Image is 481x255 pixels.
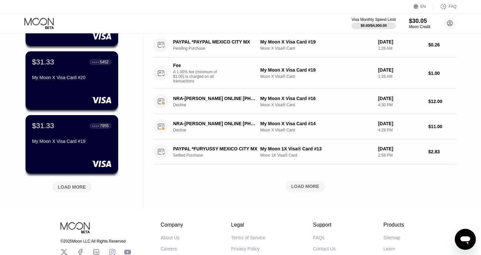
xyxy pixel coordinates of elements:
[409,18,430,25] div: $30.05
[378,128,423,132] div: 4:28 PM
[173,153,264,158] div: Settled Purchase
[231,222,265,228] div: Legal
[383,246,395,251] div: Learn
[154,139,456,164] div: PAYPAL *FURYUSSY MEXICO CITY MXSettled PurchaseMy Moon 1X Visa® Card #13Moon 1X Visa® Card[DATE]2...
[260,153,373,158] div: Moon 1X Visa® Card
[154,32,456,58] div: PAYPAL *PAYPAL MEXICO CITY MXPending PurchaseMy Moon X Visa Card #19Moon X Visa® Card[DATE]1:26 A...
[32,122,54,130] div: $31.33
[32,58,54,66] div: $31.33
[231,246,259,251] div: Privacy Policy
[383,222,404,228] div: Products
[449,4,456,9] div: FAQ
[154,89,456,114] div: NRA-[PERSON_NAME] ONLINE [PHONE_NUMBER] USDeclineMy Moon X Visa Card #16Moon X Visa® Card[DATE]4:...
[100,60,109,64] div: 5452
[154,114,456,139] div: NRA-[PERSON_NAME] ONLINE [PHONE_NUMBER] USDeclineMy Moon X Visa Card #14Moon X Visa® Card[DATE]4:...
[291,183,319,189] div: LOAD MORE
[351,17,396,29] div: Visa Monthly Spend Limit$0.00/$4,000.00
[154,181,456,192] div: LOAD MORE
[428,124,456,129] div: $11.00
[260,146,373,151] div: My Moon 1X Visa® Card #13
[173,103,264,107] div: Decline
[378,39,423,44] div: [DATE]
[420,4,426,9] div: EN
[32,75,112,80] div: My Moon X Visa Card #20
[61,239,131,244] div: © 2025 Moon LLC All Rights Reserved
[378,67,423,73] div: [DATE]
[231,235,265,240] div: Terms of Service
[260,67,373,73] div: My Moon X Visa Card #19
[161,222,183,228] div: Company
[409,18,430,29] div: $30.05Moon Credit
[313,246,336,251] div: Contact Us
[378,153,423,158] div: 2:58 PM
[378,146,423,151] div: [DATE]
[161,246,177,251] div: Careers
[428,42,456,47] div: $0.26
[361,24,387,27] div: $0.00 / $4,000.00
[378,46,423,51] div: 1:26 AM
[173,39,258,44] div: PAYPAL *PAYPAL MEXICO CITY MX
[173,63,219,68] div: Fee
[428,149,456,154] div: $2.83
[351,17,396,22] div: Visa Monthly Spend Limit
[92,61,99,63] div: ● ● ● ●
[260,121,373,126] div: My Moon X Visa Card #14
[260,39,373,44] div: My Moon X Visa Card #19
[260,96,373,101] div: My Moon X Visa Card #16
[428,99,456,104] div: $12.00
[378,74,423,79] div: 1:26 AM
[173,70,222,83] div: A 1.00% fee (minimum of $1.00) is charged on all transactions
[428,71,456,76] div: $1.00
[173,146,258,151] div: PAYPAL *FURYUSSY MEXICO CITY MX
[378,96,423,101] div: [DATE]
[414,3,434,10] div: EN
[161,235,180,240] div: About Us
[47,179,97,193] div: LOAD MORE
[173,46,264,51] div: Pending Purchase
[173,128,264,132] div: Decline
[383,235,400,240] div: Sitemap
[173,96,258,101] div: NRA-[PERSON_NAME] ONLINE [PHONE_NUMBER] US
[32,139,112,144] div: My Moon X Visa Card #19
[313,235,325,240] div: FAQs
[100,124,109,128] div: 7955
[26,51,118,110] div: $31.33● ● ● ●5452My Moon X Visa Card #20
[260,46,373,51] div: Moon X Visa® Card
[455,229,476,250] iframe: Button to launch messaging window
[378,103,423,107] div: 4:30 PM
[260,74,373,79] div: Moon X Visa® Card
[260,103,373,107] div: Moon X Visa® Card
[378,121,423,126] div: [DATE]
[26,115,118,174] div: $31.33● ● ● ●7955My Moon X Visa Card #19
[260,128,373,132] div: Moon X Visa® Card
[58,184,86,190] div: LOAD MORE
[434,3,456,10] div: FAQ
[313,222,336,228] div: Support
[173,121,258,126] div: NRA-[PERSON_NAME] ONLINE [PHONE_NUMBER] US
[409,25,430,29] div: Moon Credit
[92,125,99,127] div: ● ● ● ●
[154,58,456,89] div: FeeA 1.00% fee (minimum of $1.00) is charged on all transactionsMy Moon X Visa Card #19Moon X Vis...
